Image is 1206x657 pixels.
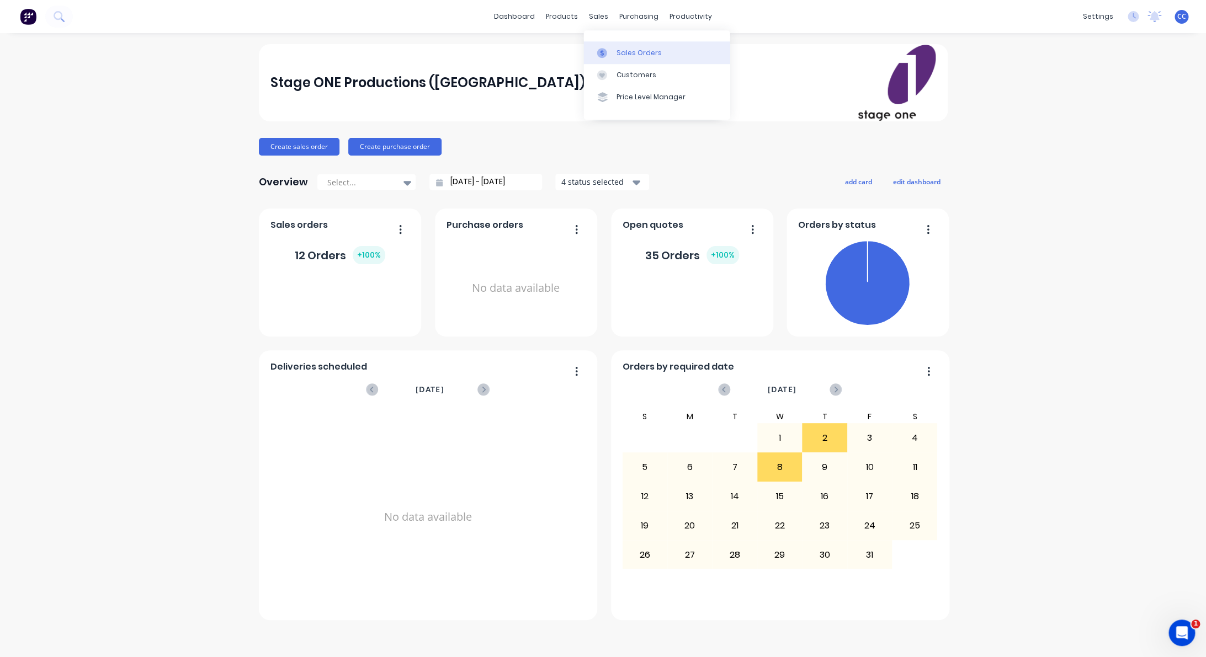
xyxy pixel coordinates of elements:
span: Purchase orders [447,218,523,232]
div: productivity [664,8,718,25]
button: Create sales order [259,138,339,156]
button: edit dashboard [886,174,948,189]
a: Price Level Manager [584,86,730,108]
div: 12 [623,483,667,510]
div: 19 [623,512,667,540]
div: 21 [713,512,757,540]
div: 10 [848,453,892,481]
div: 2 [803,424,847,452]
span: Orders by required date [623,360,734,373]
a: dashboard [488,8,540,25]
div: + 100 % [353,246,385,264]
div: T [802,410,847,423]
div: products [540,8,583,25]
div: 26 [623,541,667,569]
div: 3 [848,424,892,452]
div: settings [1077,8,1119,25]
span: CC [1177,12,1186,22]
div: Sales Orders [617,48,662,58]
span: Sales orders [270,218,328,232]
div: 4 [892,424,937,452]
div: Price Level Manager [617,93,686,103]
div: 28 [713,541,757,569]
div: S [892,410,937,423]
button: add card [838,174,879,189]
div: 8 [758,453,802,481]
div: 17 [848,483,892,510]
div: F [847,410,892,423]
div: Stage ONE Productions ([GEOGRAPHIC_DATA]) Pty Ltd [270,72,634,94]
div: Overview [259,171,308,193]
div: 11 [892,453,937,481]
div: 1 [758,424,802,452]
div: 6 [668,453,712,481]
div: Customers [617,70,656,80]
button: Create purchase order [348,138,442,156]
span: Orders by status [798,218,876,232]
div: T [712,410,757,423]
div: 24 [848,512,892,540]
div: purchasing [614,8,664,25]
div: 35 Orders [645,246,739,264]
div: 30 [803,541,847,569]
div: 29 [758,541,802,569]
div: 18 [892,483,937,510]
div: W [757,410,803,423]
div: 4 status selected [561,176,631,188]
iframe: Intercom live chat [1168,619,1195,646]
div: No data available [270,410,585,624]
span: 1 [1191,619,1200,628]
span: Open quotes [623,218,683,232]
div: 22 [758,512,802,540]
div: + 100 % [706,246,739,264]
div: 15 [758,483,802,510]
div: 25 [892,512,937,540]
div: 14 [713,483,757,510]
img: Stage ONE Productions (VIC) Pty Ltd [858,45,936,121]
div: 13 [668,483,712,510]
div: M [667,410,713,423]
div: 27 [668,541,712,569]
div: S [622,410,667,423]
span: [DATE] [415,383,444,396]
div: 5 [623,453,667,481]
div: 12 Orders [295,246,385,264]
a: Sales Orders [584,42,730,64]
div: 9 [803,453,847,481]
img: Factory [20,8,36,25]
div: 16 [803,483,847,510]
div: No data available [447,236,585,340]
div: 23 [803,512,847,540]
div: 31 [848,541,892,569]
div: 7 [713,453,757,481]
a: Customers [584,64,730,86]
button: 4 status selected [555,174,649,190]
div: 20 [668,512,712,540]
div: sales [583,8,614,25]
span: [DATE] [767,383,796,396]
